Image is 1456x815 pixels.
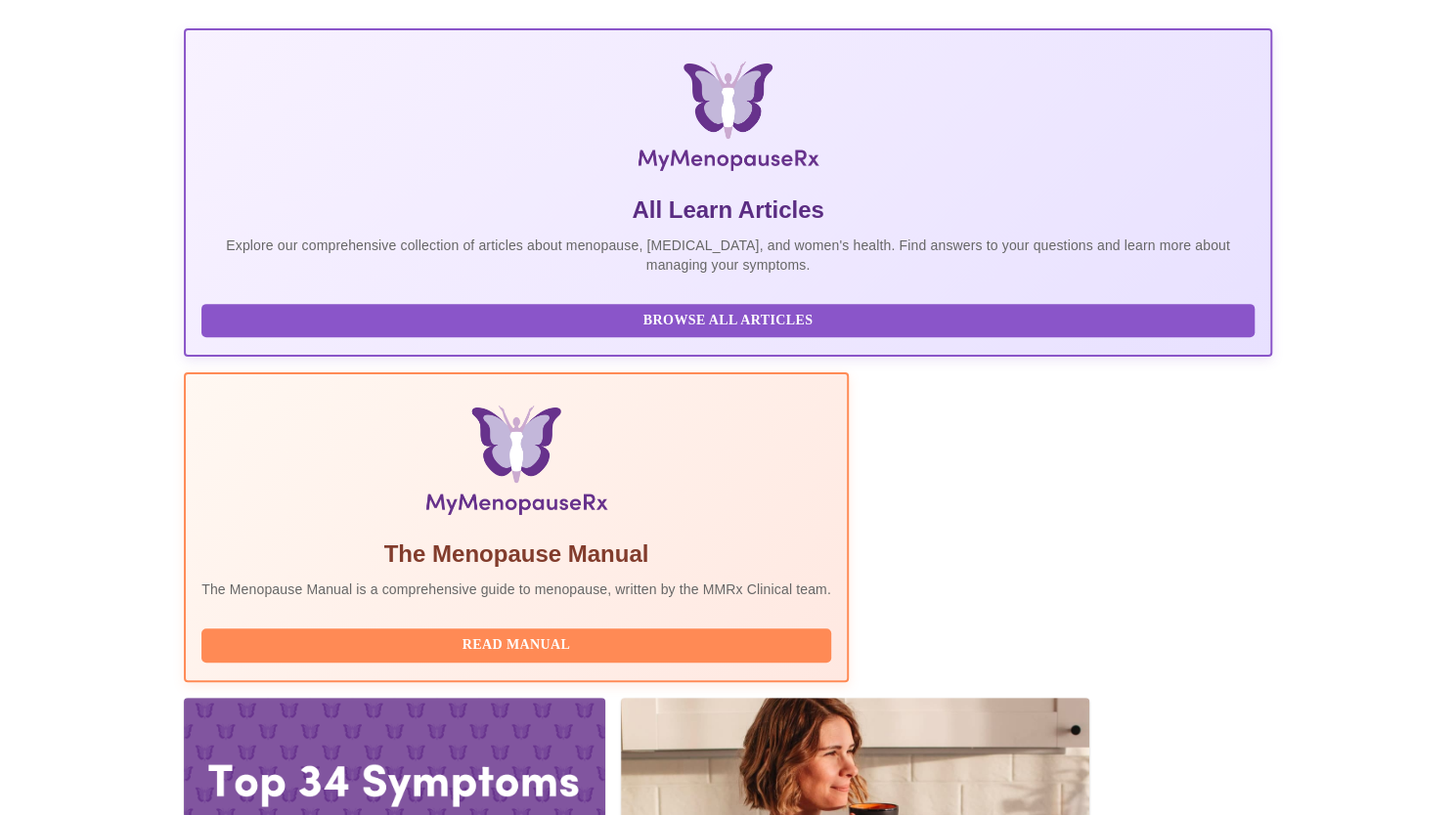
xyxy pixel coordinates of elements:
img: Menopause Manual [301,406,730,523]
img: MyMenopauseRx Logo [365,62,1091,179]
a: Read Manual [201,635,836,652]
span: Browse All Articles [221,309,1235,333]
h5: All Learn Articles [201,194,1255,226]
p: Explore our comprehensive collection of articles about menopause, [MEDICAL_DATA], and women's hea... [201,236,1255,275]
p: The Menopause Manual is a comprehensive guide to menopause, written by the MMRx Clinical team. [201,579,831,599]
a: Browse All Articles [201,311,1259,327]
h5: The Menopause Manual [201,538,831,570]
button: Browse All Articles [201,304,1255,338]
button: Read Manual [201,628,831,663]
span: Read Manual [221,633,812,658]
